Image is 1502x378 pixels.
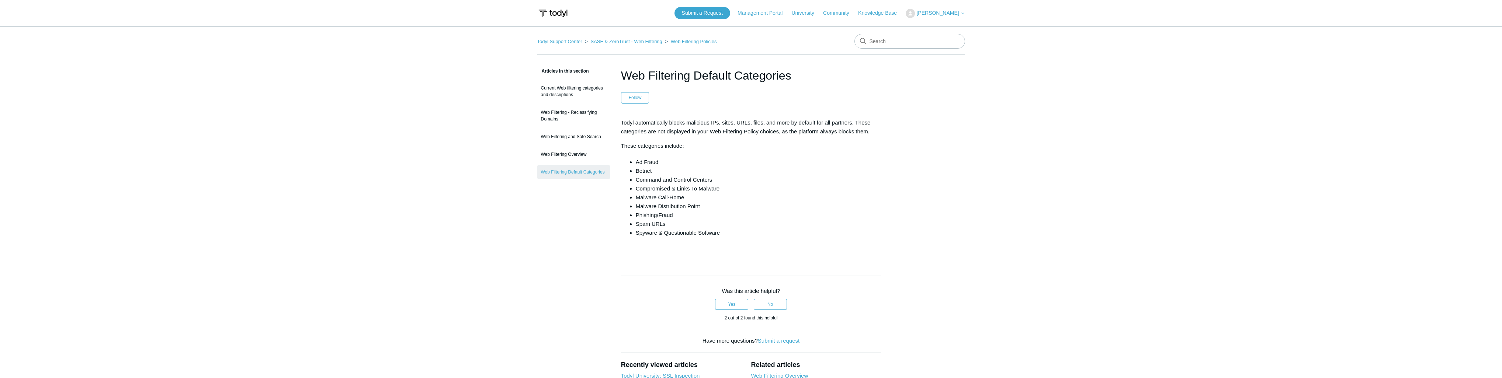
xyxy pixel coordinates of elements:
a: Web Filtering and Safe Search [537,130,610,144]
li: Spam URLs [636,220,881,228]
button: This article was helpful [715,299,748,310]
img: Todyl Support Center Help Center home page [537,7,569,20]
span: Was this article helpful? [722,288,780,294]
a: University [791,9,821,17]
li: Command and Control Centers [636,175,881,184]
a: Web Filtering Default Categories [537,165,610,179]
a: Web Filtering Policies [671,39,717,44]
li: Web Filtering Policies [663,39,717,44]
h1: Web Filtering Default Categories [621,67,881,84]
button: Follow Article [621,92,649,103]
a: Submit a request [758,337,799,344]
h2: Recently viewed articles [621,360,744,370]
li: Todyl Support Center [537,39,584,44]
p: Todyl automatically blocks malicious IPs, sites, URLs, files, and more by default for all partner... [621,118,881,136]
a: Todyl Support Center [537,39,582,44]
span: 2 out of 2 found this helpful [724,315,777,321]
li: Phishing/Fraud [636,211,881,220]
li: Ad Fraud [636,158,881,167]
li: Malware Call-Home [636,193,881,202]
span: [PERSON_NAME] [916,10,959,16]
li: Malware Distribution Point [636,202,881,211]
a: Management Portal [738,9,790,17]
span: Articles in this section [537,69,589,74]
p: These categories include: [621,141,881,150]
li: Botnet [636,167,881,175]
a: SASE & ZeroTrust - Web Filtering [590,39,662,44]
button: [PERSON_NAME] [906,9,965,18]
li: Spyware & Questionable Software [636,228,881,237]
a: Knowledge Base [858,9,904,17]
li: Compromised & Links To Malware [636,184,881,193]
input: Search [854,34,965,49]
a: Submit a Request [674,7,730,19]
a: Current Web filtering categories and descriptions [537,81,610,102]
a: Web Filtering - Reclassifying Domains [537,105,610,126]
li: SASE & ZeroTrust - Web Filtering [583,39,663,44]
h2: Related articles [751,360,881,370]
a: Community [823,9,857,17]
a: Web Filtering Overview [537,147,610,161]
button: This article was not helpful [754,299,787,310]
div: Have more questions? [621,337,881,345]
